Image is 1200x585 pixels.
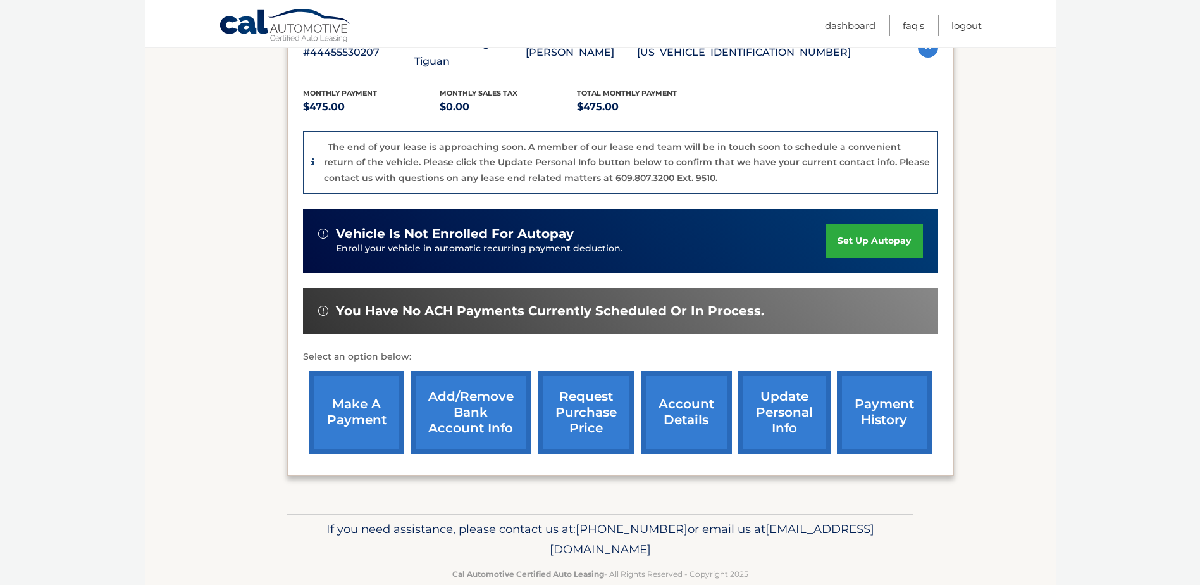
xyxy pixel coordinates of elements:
[526,44,637,61] p: [PERSON_NAME]
[903,15,924,36] a: FAQ's
[295,567,905,581] p: - All Rights Reserved - Copyright 2025
[303,98,440,116] p: $475.00
[303,89,377,97] span: Monthly Payment
[440,98,577,116] p: $0.00
[440,89,517,97] span: Monthly sales Tax
[318,229,328,239] img: alert-white.svg
[219,8,352,45] a: Cal Automotive
[309,371,404,454] a: make a payment
[411,371,531,454] a: Add/Remove bank account info
[837,371,932,454] a: payment history
[295,519,905,560] p: If you need assistance, please contact us at: or email us at
[738,371,831,454] a: update personal info
[826,224,922,258] a: set up autopay
[452,569,604,579] strong: Cal Automotive Certified Auto Leasing
[303,44,414,61] p: #44455530207
[324,141,930,184] p: The end of your lease is approaching soon. A member of our lease end team will be in touch soon t...
[577,89,677,97] span: Total Monthly Payment
[303,349,938,365] p: Select an option below:
[336,242,827,256] p: Enroll your vehicle in automatic recurring payment deduction.
[577,98,714,116] p: $475.00
[318,306,328,316] img: alert-white.svg
[637,44,851,61] p: [US_VEHICLE_IDENTIFICATION_NUMBER]
[576,522,688,536] span: [PHONE_NUMBER]
[825,15,875,36] a: Dashboard
[538,371,634,454] a: request purchase price
[951,15,982,36] a: Logout
[414,35,526,70] p: 2022 Volkswagen Tiguan
[336,303,764,319] span: You have no ACH payments currently scheduled or in process.
[336,226,574,242] span: vehicle is not enrolled for autopay
[641,371,732,454] a: account details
